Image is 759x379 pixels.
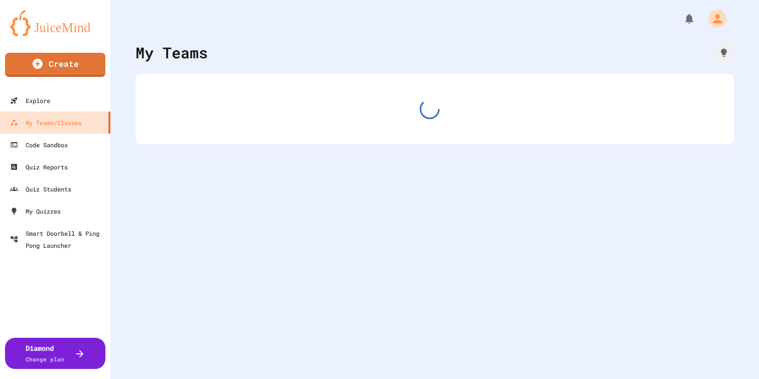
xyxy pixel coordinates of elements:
div: My Notifications [665,10,698,27]
img: logo-orange.svg [10,10,100,36]
div: Code Sandbox [10,139,68,151]
button: DiamondChange plan [5,338,105,369]
div: My Account [698,7,729,30]
div: Quiz Reports [10,161,68,173]
div: My Teams [136,41,208,64]
div: How it works [714,43,734,63]
div: Diamond [26,343,64,364]
div: My Teams/Classes [10,117,82,129]
div: Smart Doorbell & Ping Pong Launcher [10,227,106,251]
div: Explore [10,94,50,107]
div: Quiz Students [10,183,71,195]
a: Create [5,53,105,77]
div: My Quizzes [10,205,61,217]
span: Change plan [26,355,64,363]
